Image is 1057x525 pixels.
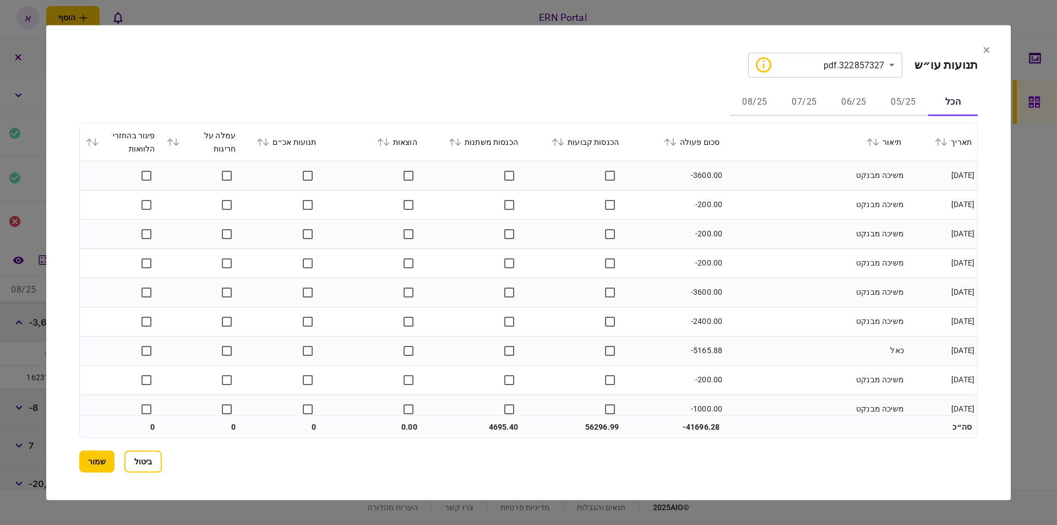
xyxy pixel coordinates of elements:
[80,416,161,438] td: 0
[624,307,725,336] td: -2400.00
[428,135,518,148] div: הכנסות משתנות
[725,248,907,278] td: משיכה מבנקט
[756,57,885,73] div: 322857327.pdf
[624,190,725,219] td: -200.00
[624,394,725,424] td: -1000.00
[725,190,907,219] td: משיכה מבנקט
[247,135,317,148] div: תנועות אכ״ם
[907,161,977,190] td: [DATE]
[829,89,879,116] button: 06/25
[907,307,977,336] td: [DATE]
[907,394,977,424] td: [DATE]
[725,278,907,307] td: משיכה מבנקט
[907,365,977,394] td: [DATE]
[624,365,725,394] td: -200.00
[328,135,417,148] div: הוצאות
[166,128,236,155] div: עמלה על חריגות
[912,135,972,148] div: תאריך
[928,89,978,116] button: הכל
[907,190,977,219] td: [DATE]
[79,451,115,473] button: שמור
[322,416,423,438] td: 0.00
[725,365,907,394] td: משיכה מבנקט
[85,128,155,155] div: פיגור בהחזרי הלוואות
[725,161,907,190] td: משיכה מבנקט
[524,416,624,438] td: 56296.99
[914,58,978,72] h2: תנועות עו״ש
[907,219,977,248] td: [DATE]
[907,336,977,365] td: [DATE]
[730,89,780,116] button: 08/25
[624,336,725,365] td: -5165.88
[624,248,725,278] td: -200.00
[241,416,322,438] td: 0
[624,219,725,248] td: -200.00
[630,135,720,148] div: סכום פעולה
[879,89,928,116] button: 05/25
[780,89,829,116] button: 07/25
[423,416,524,438] td: 4695.40
[725,394,907,424] td: משיכה מבנקט
[725,219,907,248] td: משיכה מבנקט
[907,416,977,438] td: סה״כ
[725,336,907,365] td: כאל
[907,278,977,307] td: [DATE]
[161,416,242,438] td: 0
[529,135,619,148] div: הכנסות קבועות
[624,416,725,438] td: -41696.28
[725,307,907,336] td: משיכה מבנקט
[731,135,901,148] div: תיאור
[624,278,725,307] td: -3600.00
[624,161,725,190] td: -3600.00
[124,451,162,473] button: ביטול
[907,248,977,278] td: [DATE]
